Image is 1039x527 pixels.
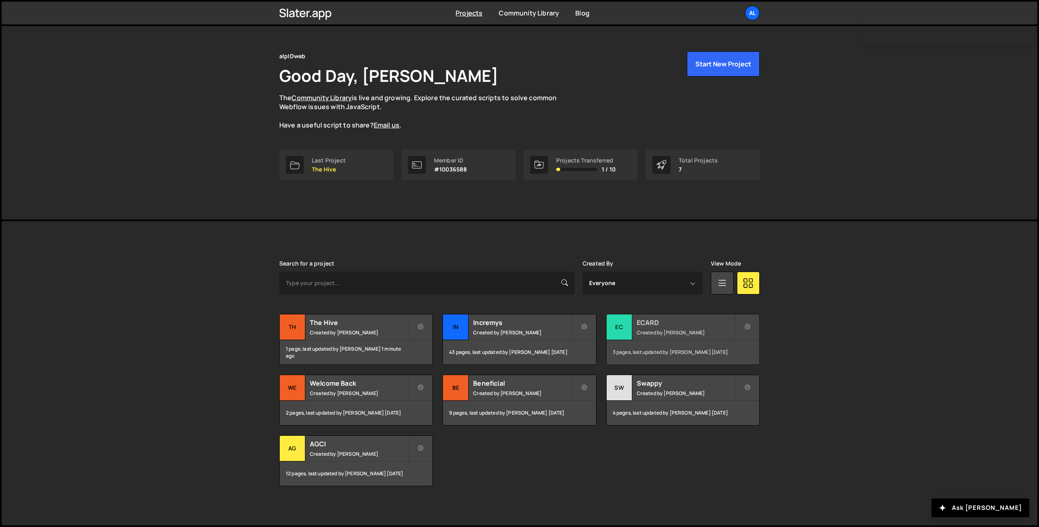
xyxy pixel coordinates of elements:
[443,401,596,425] div: 9 pages, last updated by [PERSON_NAME] [DATE]
[280,401,432,425] div: 2 pages, last updated by [PERSON_NAME] [DATE]
[310,439,408,448] h2: AGCI
[473,329,571,336] small: Created by [PERSON_NAME]
[443,314,469,340] div: In
[679,157,718,164] div: Total Projects
[279,314,433,365] a: Th The Hive Created by [PERSON_NAME] 1 page, last updated by [PERSON_NAME] 1 minute ago
[374,121,399,130] a: Email us
[637,379,735,388] h2: Swappy
[310,390,408,397] small: Created by [PERSON_NAME]
[607,340,759,365] div: 3 pages, last updated by [PERSON_NAME] [DATE]
[443,340,596,365] div: 43 pages, last updated by [PERSON_NAME] [DATE]
[292,93,352,102] a: Community Library
[745,6,760,20] a: al
[279,260,334,267] label: Search for a project
[607,314,632,340] div: EC
[434,166,467,173] p: #10036588
[279,272,574,294] input: Type your project...
[607,375,632,401] div: Sw
[443,375,469,401] div: Be
[499,9,559,18] a: Community Library
[583,260,614,267] label: Created By
[456,9,482,18] a: Projects
[679,166,718,173] p: 7
[280,314,305,340] div: Th
[310,318,408,327] h2: The Hive
[637,390,735,397] small: Created by [PERSON_NAME]
[279,51,305,61] div: alpIDweb
[279,93,572,130] p: The is live and growing. Explore the curated scripts to solve common Webflow issues with JavaScri...
[279,375,433,426] a: We Welcome Back Created by [PERSON_NAME] 2 pages, last updated by [PERSON_NAME] [DATE]
[310,379,408,388] h2: Welcome Back
[556,157,616,164] div: Projects Transferred
[280,340,432,365] div: 1 page, last updated by [PERSON_NAME] 1 minute ago
[606,375,760,426] a: Sw Swappy Created by [PERSON_NAME] 4 pages, last updated by [PERSON_NAME] [DATE]
[279,149,393,180] a: Last Project The Hive
[310,450,408,457] small: Created by [PERSON_NAME]
[312,157,346,164] div: Last Project
[443,375,596,426] a: Be Beneficial Created by [PERSON_NAME] 9 pages, last updated by [PERSON_NAME] [DATE]
[602,166,616,173] span: 1 / 10
[575,9,590,18] a: Blog
[637,329,735,336] small: Created by [PERSON_NAME]
[280,375,305,401] div: We
[434,157,467,164] div: Member ID
[711,260,741,267] label: View Mode
[607,401,759,425] div: 4 pages, last updated by [PERSON_NAME] [DATE]
[473,318,571,327] h2: Incremys
[280,461,432,486] div: 12 pages, last updated by [PERSON_NAME] [DATE]
[473,390,571,397] small: Created by [PERSON_NAME]
[606,314,760,365] a: EC ECARD Created by [PERSON_NAME] 3 pages, last updated by [PERSON_NAME] [DATE]
[932,498,1029,517] button: Ask [PERSON_NAME]
[279,435,433,486] a: AG AGCI Created by [PERSON_NAME] 12 pages, last updated by [PERSON_NAME] [DATE]
[279,64,498,87] h1: Good Day, [PERSON_NAME]
[637,318,735,327] h2: ECARD
[280,436,305,461] div: AG
[687,51,760,77] button: Start New Project
[443,314,596,365] a: In Incremys Created by [PERSON_NAME] 43 pages, last updated by [PERSON_NAME] [DATE]
[310,329,408,336] small: Created by [PERSON_NAME]
[473,379,571,388] h2: Beneficial
[312,166,346,173] p: The Hive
